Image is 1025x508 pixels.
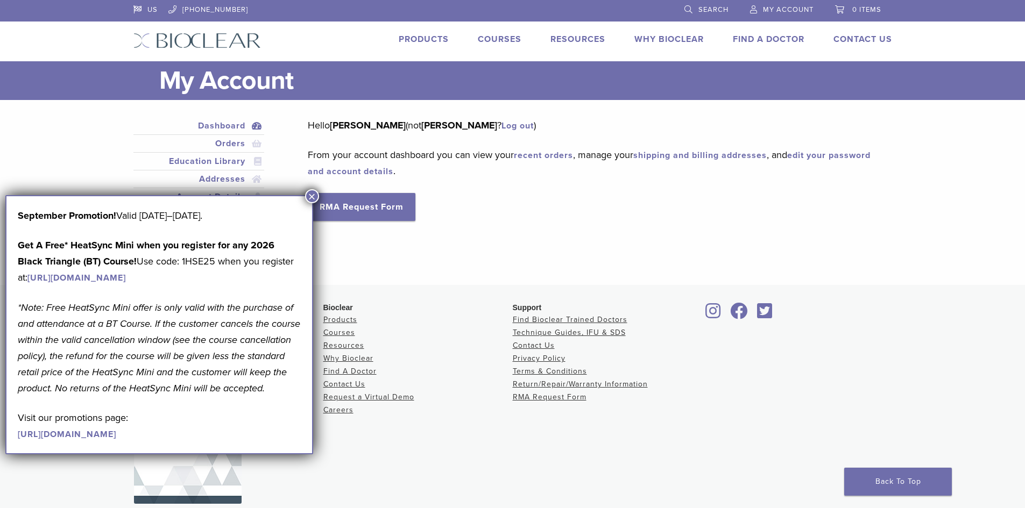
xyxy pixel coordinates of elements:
[733,34,804,45] a: Find A Doctor
[323,380,365,389] a: Contact Us
[478,34,521,45] a: Courses
[633,150,767,161] a: shipping and billing addresses
[305,189,319,203] button: Close
[852,5,881,14] span: 0 items
[399,34,449,45] a: Products
[18,239,274,267] strong: Get A Free* HeatSync Mini when you register for any 2026 Black Triangle (BT) Course!
[702,309,725,320] a: Bioclear
[133,117,265,254] nav: Account pages
[513,328,626,337] a: Technique Guides, IFU & SDS
[18,237,301,285] p: Use code: 1HSE25 when you register at:
[513,315,627,324] a: Find Bioclear Trained Doctors
[136,190,263,203] a: Account Details
[323,367,377,376] a: Find A Doctor
[421,119,497,131] strong: [PERSON_NAME]
[513,303,542,312] span: Support
[501,120,534,131] a: Log out
[513,367,587,376] a: Terms & Conditions
[18,410,301,442] p: Visit our promotions page:
[323,341,364,350] a: Resources
[514,150,573,161] a: recent orders
[18,429,116,440] a: [URL][DOMAIN_NAME]
[833,34,892,45] a: Contact Us
[308,147,875,179] p: From your account dashboard you can view your , manage your , and .
[550,34,605,45] a: Resources
[323,392,414,402] a: Request a Virtual Demo
[513,354,565,363] a: Privacy Policy
[323,328,355,337] a: Courses
[513,380,648,389] a: Return/Repair/Warranty Information
[136,155,263,168] a: Education Library
[513,392,586,402] a: RMA Request Form
[18,208,301,224] p: Valid [DATE]–[DATE].
[754,309,776,320] a: Bioclear
[763,5,814,14] span: My Account
[136,119,263,132] a: Dashboard
[330,119,406,131] strong: [PERSON_NAME]
[323,315,357,324] a: Products
[634,34,704,45] a: Why Bioclear
[727,309,752,320] a: Bioclear
[308,193,415,221] a: RMA Request Form
[133,33,261,48] img: Bioclear
[18,210,116,221] b: September Promotion!
[698,5,729,14] span: Search
[18,302,300,394] em: *Note: Free HeatSync Mini offer is only valid with the purchase of and attendance at a BT Course....
[323,405,354,414] a: Careers
[323,354,373,363] a: Why Bioclear
[323,303,353,312] span: Bioclear
[159,61,892,100] h1: My Account
[513,341,555,350] a: Contact Us
[136,137,263,150] a: Orders
[308,117,875,133] p: Hello (not ? )
[844,468,952,496] a: Back To Top
[27,273,126,283] a: [URL][DOMAIN_NAME]
[136,173,263,185] a: Addresses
